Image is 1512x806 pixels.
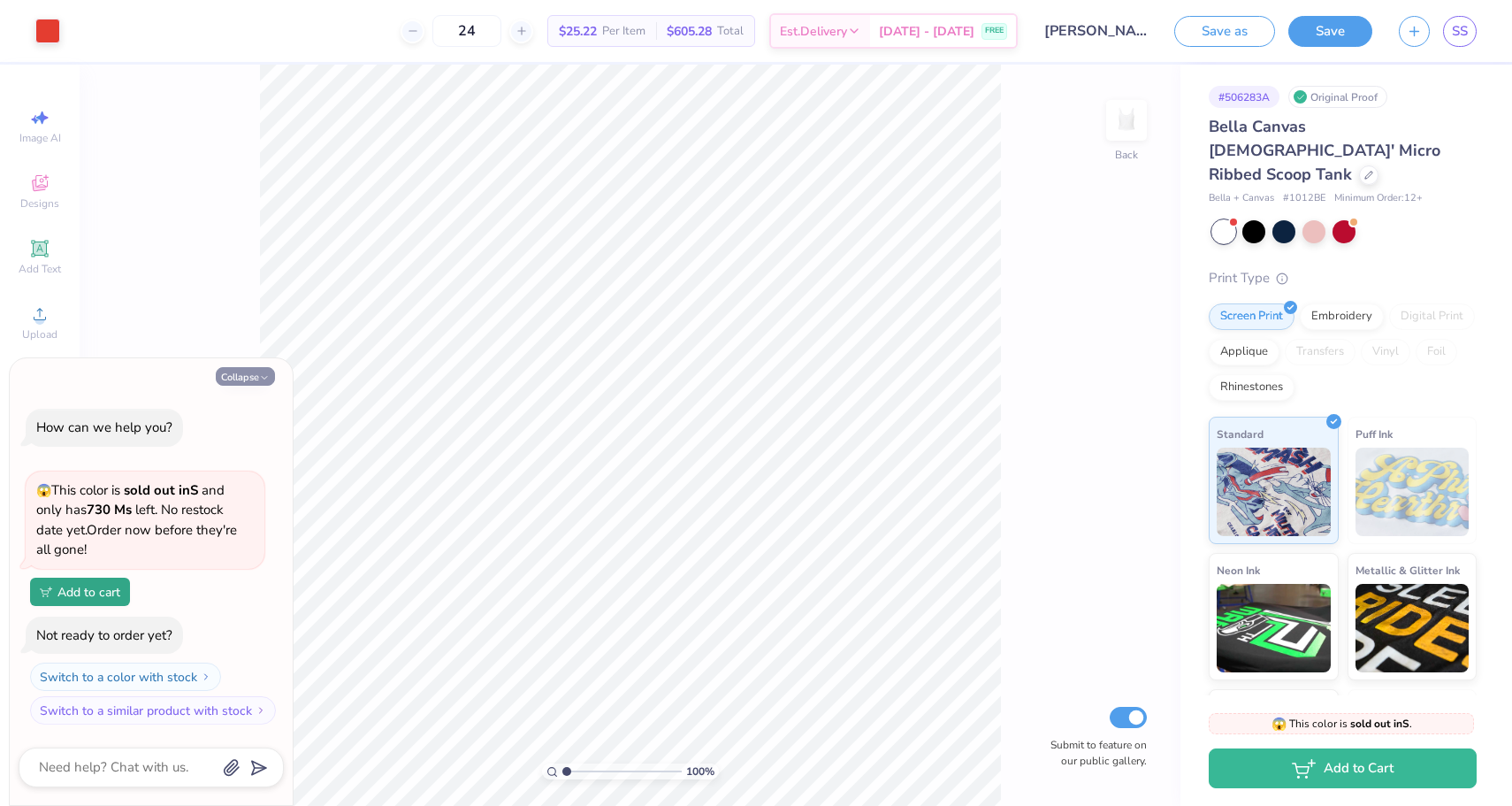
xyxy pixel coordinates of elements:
[1300,303,1384,330] div: Embroidery
[1209,303,1294,330] div: Screen Print
[1288,16,1372,47] button: Save
[1209,339,1279,365] div: Applique
[1271,716,1287,733] span: 😱
[879,22,974,41] span: [DATE] - [DATE]
[1355,561,1460,580] span: Metallic & Glitter Ink
[1217,584,1331,672] img: Neon Ink
[1115,147,1138,163] div: Back
[1443,16,1477,47] a: SS
[1355,584,1470,672] img: Metallic & Glitter Ink
[40,587,52,597] img: Add to cart
[201,672,211,682] img: Switch to a color with stock
[1416,339,1457,365] div: Foil
[1389,303,1475,330] div: Digital Print
[36,418,172,436] div: How can we help you?
[1209,116,1440,185] span: Bella Canvas [DEMOGRAPHIC_DATA]' Micro Ribbed Scoop Tank
[19,131,61,145] span: Image AI
[36,482,51,499] span: 😱
[1361,339,1410,365] div: Vinyl
[30,663,221,691] button: Switch to a color with stock
[20,196,59,211] span: Designs
[19,262,61,276] span: Add Text
[22,327,57,342] span: Upload
[36,626,172,644] div: Not ready to order yet?
[1452,21,1468,42] span: SS
[1288,86,1387,108] div: Original Proof
[1209,374,1294,401] div: Rhinestones
[1209,86,1279,108] div: # 506283A
[1031,13,1161,49] input: Untitled Design
[216,367,275,386] button: Collapse
[686,764,714,779] span: 100 %
[780,22,847,41] span: Est. Delivery
[1217,425,1264,443] span: Standard
[30,578,130,606] button: Add to cart
[1174,16,1275,47] button: Save as
[256,705,266,716] img: Switch to a similar product with stock
[1217,561,1260,580] span: Neon Ink
[1350,717,1409,731] strong: sold out in S
[717,22,744,41] span: Total
[1209,268,1477,288] div: Print Type
[985,25,1004,37] span: FREE
[87,501,132,518] strong: 730 Ms
[1334,191,1423,206] span: Minimum Order: 12 +
[1209,191,1274,206] span: Bella + Canvas
[36,481,237,559] span: This color is and only has left . No restock date yet. Order now before they're all gone!
[559,22,597,41] span: $25.22
[1041,737,1147,769] label: Submit to feature on our public gallery.
[1355,448,1470,536] img: Puff Ink
[1209,748,1477,788] button: Add to Cart
[1109,103,1144,138] img: Back
[432,15,501,47] input: – –
[30,696,276,725] button: Switch to a similar product with stock
[667,22,712,41] span: $605.28
[1217,448,1331,536] img: Standard
[1283,191,1325,206] span: # 1012BE
[1285,339,1355,365] div: Transfers
[602,22,645,41] span: Per Item
[124,481,198,499] strong: sold out in S
[1355,425,1393,443] span: Puff Ink
[1271,716,1412,732] span: This color is .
